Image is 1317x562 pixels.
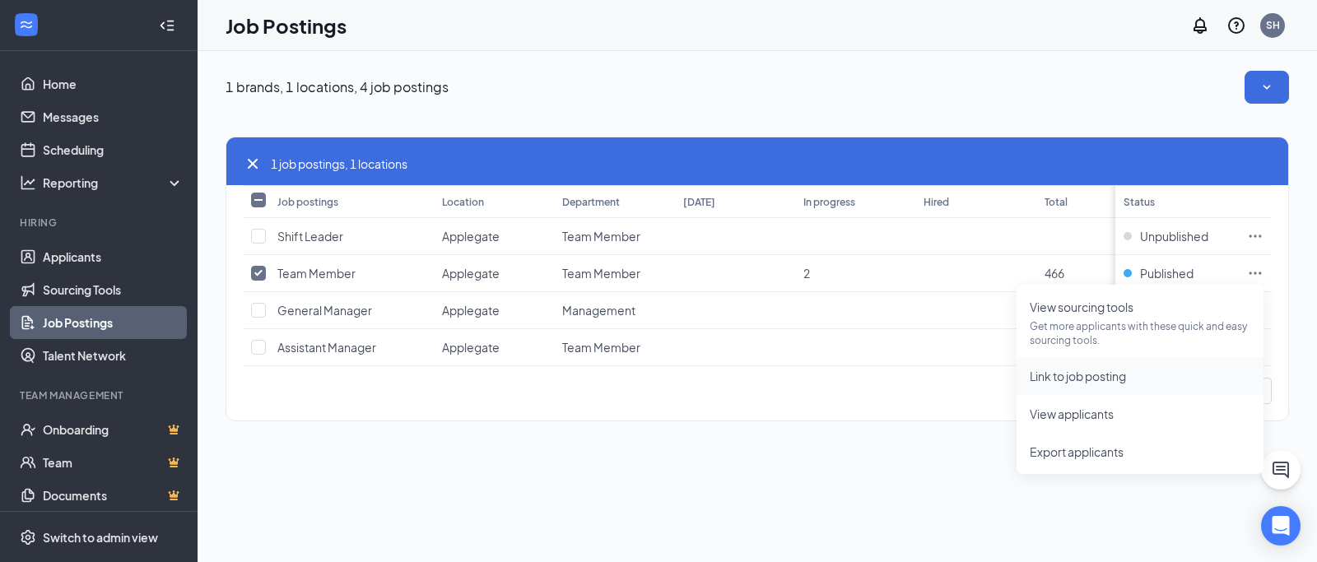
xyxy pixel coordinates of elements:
[434,218,554,255] td: Applegate
[442,266,500,281] span: Applegate
[18,16,35,33] svg: WorkstreamLogo
[1030,300,1133,314] span: View sourcing tools
[442,340,500,355] span: Applegate
[554,218,674,255] td: Team Member
[562,303,635,318] span: Management
[562,229,640,244] span: Team Member
[20,388,180,402] div: Team Management
[1245,71,1289,104] button: SmallChevronDown
[1226,16,1246,35] svg: QuestionInfo
[1045,266,1064,281] span: 466
[1247,228,1263,244] svg: Ellipses
[43,174,184,191] div: Reporting
[562,195,620,209] div: Department
[434,292,554,329] td: Applegate
[1261,450,1301,490] button: ChatActive
[1030,444,1124,459] span: Export applicants
[20,529,36,546] svg: Settings
[277,340,376,355] span: Assistant Manager
[20,174,36,191] svg: Analysis
[1140,265,1194,281] span: Published
[277,266,356,281] span: Team Member
[554,329,674,366] td: Team Member
[277,303,372,318] span: General Manager
[226,78,449,96] p: 1 brands, 1 locations, 4 job postings
[1266,18,1280,32] div: SH
[1261,506,1301,546] div: Open Intercom Messenger
[243,154,263,174] svg: Cross
[554,255,674,292] td: Team Member
[562,266,640,281] span: Team Member
[43,529,158,546] div: Switch to admin view
[226,12,347,39] h1: Job Postings
[1030,369,1126,383] span: Link to job posting
[43,446,184,479] a: TeamCrown
[20,216,180,230] div: Hiring
[1036,185,1156,218] th: Total
[1030,406,1114,421] span: View applicants
[43,306,184,339] a: Job Postings
[442,195,484,209] div: Location
[1271,460,1291,480] svg: ChatActive
[434,329,554,366] td: Applegate
[442,229,500,244] span: Applegate
[554,292,674,329] td: Management
[43,273,184,306] a: Sourcing Tools
[43,240,184,273] a: Applicants
[277,229,343,244] span: Shift Leader
[442,303,500,318] span: Applegate
[43,339,184,372] a: Talent Network
[675,185,795,218] th: [DATE]
[1115,185,1239,218] th: Status
[803,266,810,281] span: 2
[1190,16,1210,35] svg: Notifications
[277,195,338,209] div: Job postings
[434,255,554,292] td: Applegate
[159,17,175,34] svg: Collapse
[915,185,1035,218] th: Hired
[43,67,184,100] a: Home
[43,413,184,446] a: OnboardingCrown
[1140,228,1208,244] span: Unpublished
[43,133,184,166] a: Scheduling
[271,155,407,173] span: 1 job postings, 1 locations
[1247,265,1263,281] svg: Ellipses
[1030,319,1250,347] p: Get more applicants with these quick and easy sourcing tools.
[43,479,184,512] a: DocumentsCrown
[562,340,640,355] span: Team Member
[1259,79,1275,95] svg: SmallChevronDown
[795,185,915,218] th: In progress
[43,100,184,133] a: Messages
